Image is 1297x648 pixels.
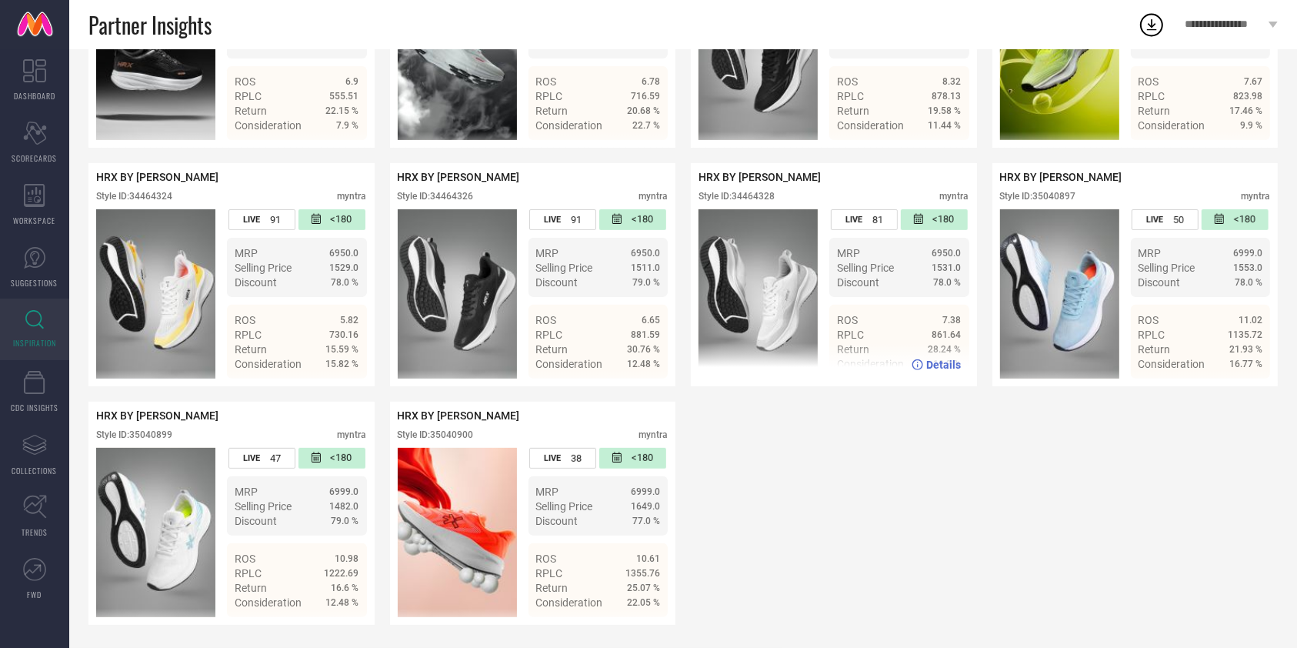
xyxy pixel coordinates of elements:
div: Open download list [1138,11,1165,38]
span: 1553.0 [1233,262,1262,273]
span: HRX BY [PERSON_NAME] [398,171,520,183]
span: Discount [1139,276,1181,289]
span: 1355.76 [625,568,660,579]
span: LIVE [243,453,260,463]
span: 16.77 % [1229,359,1262,369]
span: 1135.72 [1228,329,1262,340]
span: 6.65 [642,315,660,326]
span: 716.59 [631,91,660,102]
span: 1511.0 [631,262,660,273]
span: LIVE [845,215,862,225]
span: 6.9 [346,76,359,87]
span: 1649.0 [631,501,660,512]
a: Details [912,359,962,371]
div: Number of days since the style was first listed on the platform [599,209,666,230]
span: FWD [28,589,42,600]
a: Details [1212,147,1262,159]
img: Style preview image [398,448,517,617]
span: 555.51 [330,91,359,102]
span: Selling Price [235,262,292,274]
div: Style ID: 35040899 [96,429,172,440]
div: Style ID: 34464324 [96,191,172,202]
div: Number of days since the style was first listed on the platform [298,209,365,230]
div: myntra [1241,191,1270,202]
span: Discount [536,515,578,527]
div: Click to view image [398,209,517,379]
span: Return [235,105,267,117]
span: 6.78 [642,76,660,87]
a: Details [610,624,660,636]
span: WORKSPACE [14,215,56,226]
span: RPLC [1139,90,1165,102]
span: ROS [235,553,255,565]
span: Details [325,386,359,398]
span: ROS [235,75,255,88]
span: 50 [1173,214,1184,225]
a: Details [309,624,359,636]
span: 10.98 [335,553,359,564]
div: Click to view image [1000,209,1119,379]
span: 15.82 % [326,359,359,369]
span: RPLC [235,567,262,580]
span: DASHBOARD [14,90,55,102]
span: 11.44 % [929,120,962,131]
span: COLLECTIONS [12,465,58,476]
a: Details [912,147,962,159]
div: Number of days the style has been live on the platform [1132,209,1199,230]
div: Number of days the style has been live on the platform [228,209,295,230]
div: Number of days the style has been live on the platform [529,448,596,469]
span: 15.59 % [326,344,359,355]
span: 6999.0 [1233,248,1262,259]
span: Consideration [536,358,603,370]
span: Details [1228,147,1262,159]
span: 6999.0 [631,486,660,497]
span: TRENDS [22,526,48,538]
div: Number of days since the style was first listed on the platform [298,448,365,469]
span: 8.32 [943,76,962,87]
span: ROS [1139,75,1159,88]
span: Discount [235,276,277,289]
span: Return [536,343,568,356]
span: 25.07 % [627,583,660,593]
span: 78.0 % [332,277,359,288]
img: Style preview image [398,209,517,379]
span: 11.02 [1239,315,1262,326]
span: MRP [1139,247,1162,259]
span: Return [1139,343,1171,356]
span: Return [837,105,869,117]
span: 7.9 % [337,120,359,131]
span: Selling Price [536,500,593,513]
span: 78.0 % [1235,277,1262,288]
span: LIVE [243,215,260,225]
div: myntra [338,429,367,440]
span: RPLC [1139,329,1165,341]
span: LIVE [1146,215,1163,225]
span: Details [927,147,962,159]
span: RPLC [536,329,563,341]
div: Number of days since the style was first listed on the platform [599,448,666,469]
span: Consideration [1139,358,1205,370]
span: Details [625,147,660,159]
div: Number of days since the style was first listed on the platform [1202,209,1269,230]
span: 12.48 % [627,359,660,369]
div: Click to view image [96,448,215,617]
span: 22.15 % [326,105,359,116]
span: <180 [330,452,352,465]
span: Details [325,624,359,636]
span: HRX BY [PERSON_NAME] [1000,171,1122,183]
span: 5.82 [341,315,359,326]
span: 861.64 [932,329,962,340]
span: 17.46 % [1229,105,1262,116]
span: INSPIRATION [13,337,56,349]
span: ROS [536,553,557,565]
span: Selling Price [837,262,894,274]
div: myntra [638,429,668,440]
span: Details [325,147,359,159]
span: RPLC [536,90,563,102]
span: 6950.0 [631,248,660,259]
span: RPLC [235,329,262,341]
span: 20.68 % [627,105,660,116]
div: Click to view image [699,209,818,379]
img: Style preview image [96,448,215,617]
div: myntra [638,191,668,202]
